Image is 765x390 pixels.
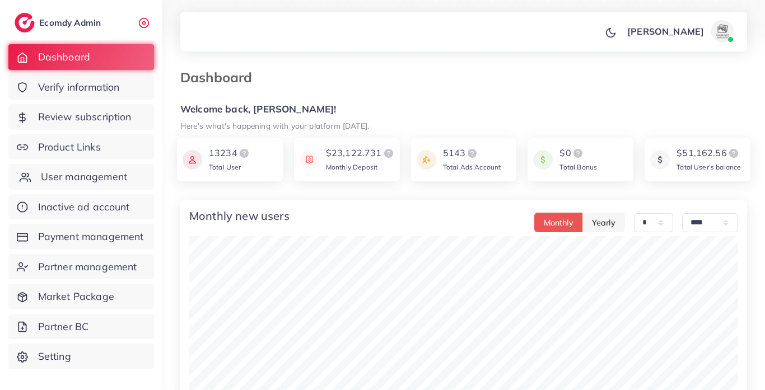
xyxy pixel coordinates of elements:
[183,147,202,173] img: icon payment
[180,121,369,130] small: Here's what's happening with your platform [DATE].
[15,13,104,32] a: logoEcomdy Admin
[38,260,137,274] span: Partner management
[382,147,395,160] img: logo
[8,44,154,70] a: Dashboard
[8,314,154,340] a: Partner BC
[180,104,747,115] h5: Welcome back, [PERSON_NAME]!
[727,147,740,160] img: logo
[41,170,127,184] span: User management
[39,17,104,28] h2: Ecomdy Admin
[38,229,144,244] span: Payment management
[8,224,154,250] a: Payment management
[8,134,154,160] a: Product Links
[38,80,120,95] span: Verify information
[571,147,585,160] img: logo
[417,147,436,173] img: icon payment
[38,349,71,364] span: Setting
[38,110,132,124] span: Review subscription
[621,20,738,43] a: [PERSON_NAME]avatar
[8,284,154,309] a: Market Package
[38,319,89,334] span: Partner BC
[627,25,704,38] p: [PERSON_NAME]
[8,194,154,220] a: Inactive ad account
[326,163,377,171] span: Monthly Deposit
[677,163,741,171] span: Total User’s balance
[582,213,625,232] button: Yearly
[8,104,154,130] a: Review subscription
[534,213,583,232] button: Monthly
[650,147,670,173] img: icon payment
[8,74,154,100] a: Verify information
[38,200,130,214] span: Inactive ad account
[189,209,290,223] h4: Monthly new users
[300,147,319,173] img: icon payment
[326,147,395,160] div: $23,122.731
[443,147,501,160] div: 5143
[38,140,101,154] span: Product Links
[8,254,154,280] a: Partner management
[38,289,114,304] span: Market Package
[559,147,597,160] div: $0
[237,147,251,160] img: logo
[559,163,597,171] span: Total Bonus
[209,147,251,160] div: 13234
[180,69,261,86] h3: Dashboard
[8,344,154,369] a: Setting
[465,147,479,160] img: logo
[533,147,553,173] img: icon payment
[38,50,90,64] span: Dashboard
[677,147,741,160] div: $51,162.56
[8,164,154,190] a: User management
[443,163,501,171] span: Total Ads Account
[15,13,35,32] img: logo
[209,163,241,171] span: Total User
[711,20,734,43] img: avatar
